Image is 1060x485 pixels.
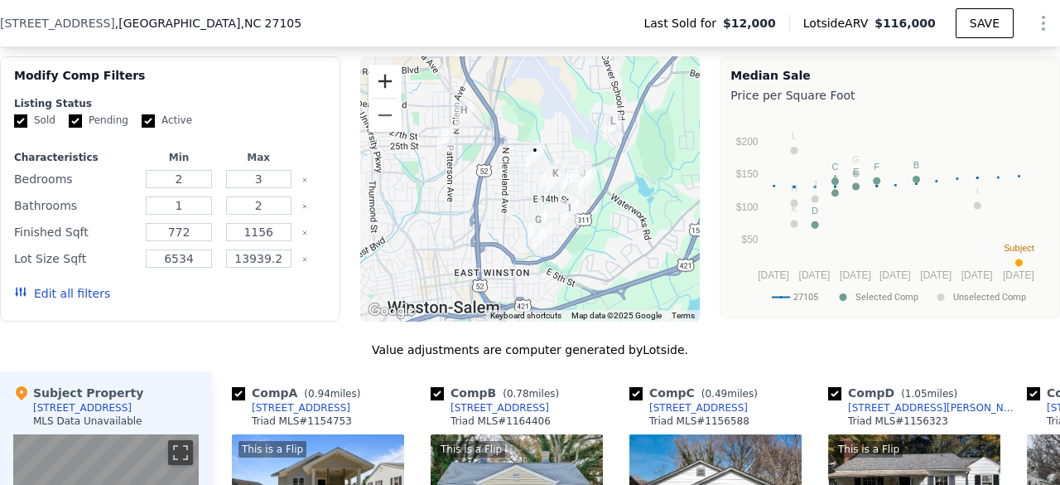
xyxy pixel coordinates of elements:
[301,203,308,210] button: Clear
[301,230,308,236] button: Clear
[507,388,529,400] span: 0.78
[736,201,759,213] text: $100
[14,151,136,164] div: Characteristics
[828,385,964,401] div: Comp D
[736,136,759,148] text: $200
[14,285,110,302] button: Edit all filters
[848,415,948,428] div: Triad MLS # 1156323
[490,310,561,322] button: Keyboard shortcuts
[14,97,326,110] div: Listing Status
[430,118,461,159] div: 2407 Gilmer Ave
[232,385,367,401] div: Comp A
[252,401,350,415] div: [STREET_ADDRESS]
[695,388,764,400] span: ( miles)
[14,67,326,97] div: Modify Comp Filters
[437,441,505,458] div: This is a Flip
[431,401,549,415] a: [STREET_ADDRESS]
[953,292,1026,303] text: Unselected Comp
[791,183,797,193] text: H
[832,173,839,183] text: A
[115,15,301,32] span: , [GEOGRAPHIC_DATA]
[297,388,367,400] span: ( miles)
[976,186,979,196] text: I
[813,179,818,189] text: J
[448,95,479,137] div: 504 E 28th St
[921,269,952,281] text: [DATE]
[369,99,402,132] button: Zoom out
[855,292,918,303] text: Selected Comp
[1027,7,1060,40] button: Show Options
[33,401,132,415] div: [STREET_ADDRESS]
[1003,269,1034,281] text: [DATE]
[301,256,308,263] button: Clear
[913,160,919,170] text: B
[554,159,585,201] div: 112 Dellabrook Rd
[238,441,306,458] div: This is a Flip
[14,114,55,128] label: Sold
[571,311,662,320] span: Map data ©2025 Google
[523,205,554,246] div: 913 Gray Ave
[736,168,759,180] text: $150
[168,440,193,465] button: Toggle fullscreen view
[905,388,927,400] span: 1.05
[14,221,136,244] div: Finished Sqft
[567,158,599,200] div: 1456 Douglas St
[643,15,723,32] span: Last Sold for
[730,107,1045,314] svg: A chart.
[521,203,552,245] div: 926 Gray Ave
[874,162,880,172] text: F
[835,441,903,458] div: This is a Flip
[540,158,571,200] div: 2021 Dellabrook Rd
[792,204,798,214] text: K
[69,114,82,128] input: Pending
[450,415,551,428] div: Triad MLS # 1164406
[723,15,776,32] span: $12,000
[803,15,874,32] span: Lotside ARV
[33,415,142,428] div: MLS Data Unavailable
[793,292,818,303] text: 27105
[364,300,419,322] a: Open this area in Google Maps (opens a new window)
[672,311,695,320] a: Terms (opens in new tab)
[14,167,136,191] div: Bedrooms
[853,154,860,164] text: G
[222,151,295,164] div: Max
[69,114,128,128] label: Pending
[142,114,155,128] input: Active
[431,385,566,401] div: Comp B
[848,401,1020,415] div: [STREET_ADDRESS][PERSON_NAME]
[597,106,629,148] div: 2520 Atlee St
[894,388,964,400] span: ( miles)
[14,194,136,217] div: Bathrooms
[649,415,749,428] div: Triad MLS # 1156588
[730,67,1049,84] div: Median Sale
[369,65,402,98] button: Zoom in
[308,388,330,400] span: 0.94
[519,135,551,177] div: 1612 NE Ashley School Cir
[874,17,936,30] span: $116,000
[252,415,352,428] div: Triad MLS # 1154753
[629,385,764,401] div: Comp C
[533,156,565,197] div: 1606 Shady Mount Ave
[832,162,839,172] text: C
[799,269,831,281] text: [DATE]
[742,234,759,245] text: $50
[14,114,27,128] input: Sold
[879,269,911,281] text: [DATE]
[527,216,558,258] div: 828 N Cameron Ave
[759,269,790,281] text: [DATE]
[956,8,1014,38] button: SAVE
[705,388,727,400] span: 0.49
[572,160,604,201] div: 1452 Emerald St
[792,131,797,141] text: L
[649,401,748,415] div: [STREET_ADDRESS]
[496,388,566,400] span: ( miles)
[364,300,419,322] img: Google
[13,385,143,401] div: Subject Property
[730,84,1049,107] div: Price per Square Foot
[812,206,818,216] text: D
[301,177,308,183] button: Clear
[961,269,993,281] text: [DATE]
[142,114,192,128] label: Active
[14,247,136,270] div: Lot Size Sqft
